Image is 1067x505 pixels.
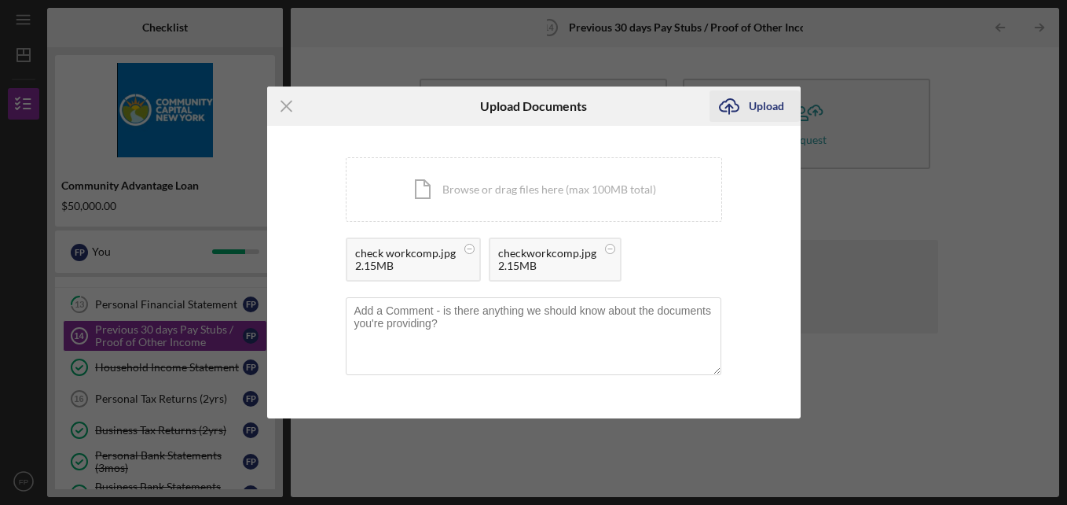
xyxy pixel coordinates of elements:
div: 2.15MB [498,260,596,272]
h6: Upload Documents [480,99,587,113]
div: checkworkcomp.jpg [498,247,596,260]
div: 2.15MB [355,260,456,272]
div: Upload [749,90,784,122]
div: check workcomp.jpg [355,247,456,260]
button: Upload [709,90,800,122]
